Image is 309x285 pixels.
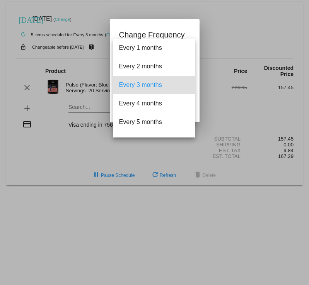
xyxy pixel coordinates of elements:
[119,94,189,113] span: Every 4 months
[119,113,189,131] span: Every 5 months
[119,76,189,94] span: Every 3 months
[119,39,189,57] span: Every 1 months
[119,131,189,150] span: Every 6 months
[119,57,189,76] span: Every 2 months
